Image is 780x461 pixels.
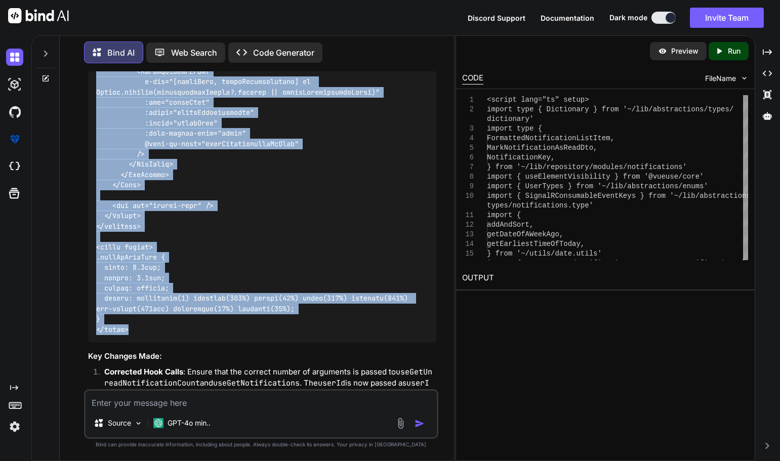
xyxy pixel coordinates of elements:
div: 11 [462,211,474,220]
span: FormattedNotificationListItem, [487,134,614,142]
div: 16 [462,259,474,268]
div: 10 [462,191,474,201]
span: Discord Support [468,14,525,22]
span: types/notifications.type' [487,201,593,209]
span: ' [700,173,704,181]
strong: Corrected Hook Calls [104,367,183,376]
code: userId [318,378,345,388]
p: Source [108,418,131,428]
div: 6 [462,153,474,162]
img: darkAi-studio [6,76,23,93]
div: 7 [462,162,474,172]
span: import { useGetUnreadNotificationCount, useGetNoti [487,259,700,267]
span: abstractions/ [700,192,755,200]
img: attachment [395,417,406,429]
img: darkChat [6,49,23,66]
p: Code Generator [253,47,314,59]
div: 1 [462,95,474,105]
h3: Key Changes Made: [88,351,436,362]
div: 4 [462,134,474,143]
span: NotificationKey, [487,153,555,161]
span: } from '~/utils/date.utils' [487,249,602,258]
img: Bind AI [8,8,69,23]
div: 9 [462,182,474,191]
p: Bind can provide inaccurate information, including about people. Always double-check its answers.... [84,441,438,448]
img: preview [658,47,667,56]
div: 15 [462,249,474,259]
span: dictionary' [487,115,533,123]
div: CODE [462,72,483,85]
p: : Ensure that the correct number of arguments is passed to and . The is now passed as . [104,366,436,401]
div: 8 [462,172,474,182]
span: import { useElementVisibility } from '@vueuse/core [487,173,700,181]
span: s/types/ [700,105,733,113]
p: GPT-4o min.. [168,418,211,428]
div: 12 [462,220,474,230]
div: 14 [462,239,474,249]
img: settings [6,418,23,435]
div: 13 [462,230,474,239]
code: useGetUnreadNotificationCount [104,367,432,389]
span: getDateOfAWeekAgo, [487,230,563,238]
div: 2 [462,105,474,114]
span: FileName [705,73,736,83]
button: Documentation [541,13,594,23]
p: Bind AI [107,47,135,59]
img: githubDark [6,103,23,120]
span: import { UserTypes } from '~/lib/abstractions/enum [487,182,700,190]
span: import { SignalRConsumableEventKeys } from '~/lib/ [487,192,700,200]
img: cloudideIcon [6,158,23,175]
span: addAndSort, [487,221,533,229]
div: 5 [462,143,474,153]
span: import { [487,211,521,219]
img: chevron down [740,74,749,82]
p: Web Search [171,47,217,59]
img: Pick Models [134,419,143,428]
code: useGetNotifications [213,378,300,388]
span: import type { [487,124,542,133]
span: fications } [700,259,746,267]
p: Preview [671,46,699,56]
div: 3 [462,124,474,134]
h2: OUTPUT [456,266,755,290]
img: premium [6,131,23,148]
span: Documentation [541,14,594,22]
img: icon [415,418,425,429]
button: Invite Team [690,8,764,28]
p: Run [728,46,741,56]
img: GPT-4o mini [153,418,163,428]
span: s' [700,182,708,190]
span: MarkNotificationAsReadDto, [487,144,597,152]
span: } from '~/lib/repository/modules/notifications' [487,163,687,171]
span: <script lang="ts" setup> [487,96,589,104]
span: getEarliestTimeOfToday, [487,240,585,248]
span: Dark mode [609,13,647,23]
span: import type { Dictionary } from '~/lib/abstraction [487,105,700,113]
button: Discord Support [468,13,525,23]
